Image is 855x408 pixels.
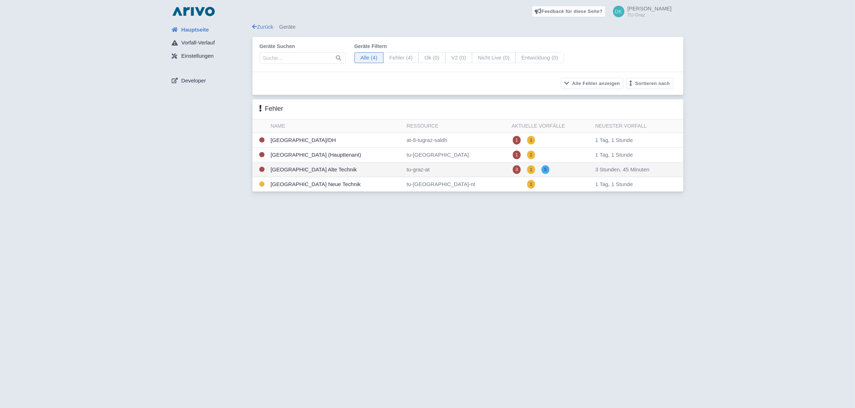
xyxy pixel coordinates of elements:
th: Aktuelle Vorfälle [509,119,593,133]
img: logo [171,6,217,17]
span: 1 [527,136,535,144]
th: Ressource [404,119,509,133]
span: Einstellungen [181,52,214,60]
span: 1 [527,165,535,174]
span: 3 [513,165,521,174]
button: Alle Fehler anzeigen [561,78,623,89]
span: 1 [513,151,521,159]
a: Vorfall-Verlauf [166,36,252,50]
span: 3 Stunden, 45 Minuten [595,166,650,172]
span: Entwicklung (0) [515,52,564,63]
span: 1 [513,136,521,144]
a: Einstellungen [166,49,252,63]
span: Fehler (4) [383,52,419,63]
button: Sortieren nach [626,78,673,89]
span: Alle (4) [354,52,384,63]
div: Geräte [252,23,683,31]
th: Name [268,119,404,133]
span: 1 Tag, 1 Stunde [595,181,633,187]
input: Suche… [260,52,346,64]
th: Neuester Vorfall [593,119,683,133]
span: Ok (0) [418,52,446,63]
a: [PERSON_NAME] TU Graz [609,6,672,17]
td: tu-[GEOGRAPHIC_DATA] [404,148,509,162]
span: [PERSON_NAME] [627,5,672,11]
span: 1 [527,151,535,159]
td: [GEOGRAPHIC_DATA] (Haupttenant) [268,148,404,162]
span: 1 [527,180,535,189]
td: tu-graz-at [404,162,509,177]
a: Feedback für diese Seite? [532,6,606,17]
td: tu-[GEOGRAPHIC_DATA]-nt [404,177,509,192]
span: Nicht Live (0) [472,52,516,63]
span: 5 [542,165,550,174]
td: [GEOGRAPHIC_DATA] Alte Technik [268,162,404,177]
span: 1 Tag, 1 Stunde [595,137,633,143]
small: TU Graz [627,13,672,17]
h3: Fehler [260,105,283,113]
a: Developer [166,74,252,87]
a: Hauptseite [166,23,252,37]
label: Geräte filtern [354,43,564,50]
label: Geräte suchen [260,43,346,50]
td: [GEOGRAPHIC_DATA] Neue Technik [268,177,404,192]
span: 1 Tag, 1 Stunde [595,152,633,158]
span: V2 (0) [445,52,472,63]
span: Vorfall-Verlauf [181,39,215,47]
a: Zurück [252,24,274,30]
span: Developer [181,77,206,85]
span: Hauptseite [181,26,209,34]
td: at-8-tugraz-saldh [404,133,509,148]
td: [GEOGRAPHIC_DATA]/DH [268,133,404,148]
